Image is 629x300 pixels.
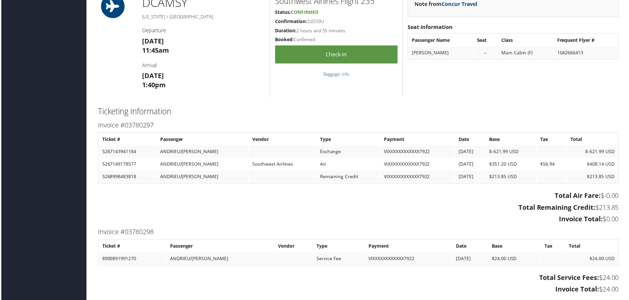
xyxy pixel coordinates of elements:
[560,216,604,225] strong: Invoice Total:
[542,241,566,253] th: Tax
[487,159,538,171] td: $351.20 USD
[97,192,620,201] h3: $-0.00
[381,134,455,146] th: Payment
[97,106,620,118] h2: Ticketing Information
[555,35,619,46] th: Frequent Flyer #
[97,216,620,225] h3: $0.00
[487,172,538,183] td: $213.85 USD
[490,241,542,253] th: Base
[456,159,486,171] td: [DATE]
[275,9,291,15] strong: Status:
[499,35,555,46] th: Class
[555,47,619,59] td: 1042666413
[317,147,380,158] td: Exchange
[568,172,619,183] td: $213.85 USD
[275,46,398,64] a: Check-in
[456,172,486,183] td: [DATE]
[156,147,248,158] td: ANDRIEU/[PERSON_NAME]
[249,159,316,171] td: Southwest Airlines
[323,71,350,78] a: Baggage Info
[156,159,248,171] td: ANDRIEU/[PERSON_NAME]
[453,241,489,253] th: Date
[474,35,498,46] th: Seat
[141,27,265,34] h4: Departure
[141,81,165,90] strong: 1:40pm
[540,274,600,283] strong: Total Service Fees:
[98,172,156,183] td: 5268998483818
[381,147,455,158] td: VIXXXXXXXXXXXX7922
[317,172,380,183] td: Remaining Credit
[487,147,538,158] td: $-621.99 USD
[98,147,156,158] td: 5267143941184
[97,286,620,295] h3: $24.00
[141,37,163,46] strong: [DATE]
[499,47,555,59] td: Main Cabin (F)
[275,18,398,25] h5: 32D39U
[519,204,597,213] strong: Total Remaining Credit:
[442,1,478,8] a: Concur Travel
[478,50,495,56] div: --
[275,241,313,253] th: Vendor
[98,159,156,171] td: 5267149178577
[313,241,365,253] th: Type
[97,121,620,130] h3: Invoice #03780297
[556,192,602,201] strong: Total Air Fare:
[415,1,478,8] strong: Note from
[166,254,274,266] td: ANDRIEU/[PERSON_NAME]
[568,147,619,158] td: $-621.99 USD
[275,37,294,43] strong: Booked:
[456,147,486,158] td: [DATE]
[97,204,620,213] h3: $213.85
[557,286,600,295] strong: Invoice Total:
[166,241,274,253] th: Passenger
[568,159,619,171] td: $408.14 USD
[275,28,296,34] strong: Duration:
[141,46,168,55] strong: 11:45am
[156,172,248,183] td: ANDRIEU/[PERSON_NAME]
[317,159,380,171] td: Air
[490,254,542,266] td: $24.00 USD
[538,134,568,146] th: Tax
[487,134,538,146] th: Base
[409,35,474,46] th: Passenger Name
[97,229,620,238] h3: Invoice #03780298
[567,254,619,266] td: $24.00 USD
[275,37,398,43] h5: Confirmed
[381,172,455,183] td: VIXXXXXXXXXXXX7922
[365,254,453,266] td: VIXXXXXXXXXXXX7922
[365,241,453,253] th: Payment
[98,134,156,146] th: Ticket #
[567,241,619,253] th: Total
[408,24,453,31] strong: Seat Information
[568,134,619,146] th: Total
[141,72,163,81] strong: [DATE]
[98,241,165,253] th: Ticket #
[453,254,489,266] td: [DATE]
[456,134,486,146] th: Date
[275,18,307,25] strong: Confirmation:
[141,62,265,69] h4: Arrival
[291,9,318,15] span: Confirmed
[156,134,248,146] th: Passenger
[275,28,398,34] h5: 2 hours and 55 minutes
[98,254,165,266] td: 8900891991270
[409,47,474,59] td: [PERSON_NAME]
[97,274,620,284] h3: $24.00
[538,159,568,171] td: $56.94
[249,134,316,146] th: Vendor
[313,254,365,266] td: Service Fee
[381,159,455,171] td: VIXXXXXXXXXXXX7922
[317,134,380,146] th: Type
[141,14,265,20] h5: [US_STATE] / [GEOGRAPHIC_DATA]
